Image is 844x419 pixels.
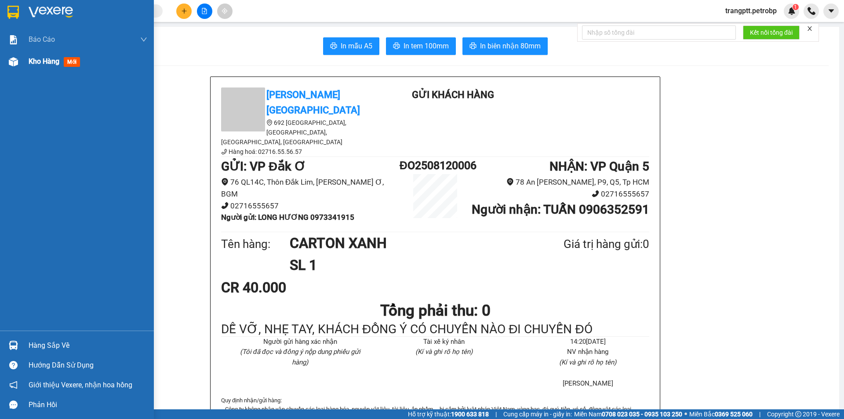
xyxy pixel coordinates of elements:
b: NHẬN : VP Quận 5 [549,159,649,174]
span: Kho hàng [29,57,59,66]
span: Nhận: [69,8,90,18]
h1: SL 1 [290,254,521,276]
sup: 1 [793,4,799,10]
button: plus [176,4,192,19]
span: trangptt.petrobp [718,5,784,16]
span: environment [221,178,229,186]
div: Tên hàng: [221,235,290,253]
li: Người gửi hàng xác nhận [239,337,361,347]
img: logo-vxr [7,6,19,19]
span: Kết nối tổng đài [750,28,793,37]
span: printer [330,42,337,51]
span: In biên nhận 80mm [480,40,541,51]
li: 76 QL14C, Thôn Đắk Lim, [PERSON_NAME] Ơ, BGM [221,176,400,200]
li: Tài xế ký nhân [382,337,505,347]
span: copyright [795,411,801,417]
p: _ Công ty không nhận vận chuyển các loại hàng hóa, nguyên vật liệu, tài liệu, ấn phẩm ... bị cấm ... [221,405,649,414]
h1: CARTON XANH [290,232,521,254]
b: Gửi khách hàng [412,89,494,100]
span: down [140,36,147,43]
span: | [759,409,760,419]
span: Giới thiệu Vexere, nhận hoa hồng [29,379,132,390]
img: phone-icon [808,7,815,15]
span: environment [506,178,514,186]
button: printerIn mẫu A5 [323,37,379,55]
h1: ĐO2508120006 [400,157,471,174]
button: printerIn biên nhận 80mm [462,37,548,55]
div: LONG HƯƠNG [7,29,62,50]
button: printerIn tem 100mm [386,37,456,55]
span: printer [469,42,477,51]
div: Hướng dẫn sử dụng [29,359,147,372]
button: Kết nối tổng đài [743,26,800,40]
li: 78 An [PERSON_NAME], P9, Q5, Tp HCM [471,176,649,188]
span: caret-down [827,7,835,15]
li: Hàng hoá: 02716.55.56.57 [221,147,379,157]
span: Cung cấp máy in - giấy in: [503,409,572,419]
span: Miền Nam [574,409,682,419]
img: warehouse-icon [9,341,18,350]
b: GỬI : VP Đắk Ơ [221,159,306,174]
strong: 0708 023 035 - 0935 103 250 [602,411,682,418]
li: 02716555657 [221,200,400,212]
img: solution-icon [9,35,18,44]
span: aim [222,8,228,14]
span: phone [221,202,229,209]
b: Người gửi : LONG HƯƠNG 0973341915 [221,213,354,222]
span: 1 [794,4,797,10]
b: [PERSON_NAME][GEOGRAPHIC_DATA] [266,89,360,116]
li: 692 [GEOGRAPHIC_DATA], [GEOGRAPHIC_DATA], [GEOGRAPHIC_DATA], [GEOGRAPHIC_DATA] [221,118,379,147]
button: file-add [197,4,212,19]
i: (Kí và ghi rõ họ tên) [415,348,473,356]
span: message [9,401,18,409]
span: environment [266,120,273,126]
img: warehouse-icon [9,57,18,66]
span: In mẫu A5 [341,40,372,51]
span: | [495,409,497,419]
li: 14:20[DATE] [527,337,649,347]
span: printer [393,42,400,51]
img: icon-new-feature [788,7,796,15]
div: TUẤN [69,29,128,39]
button: aim [217,4,233,19]
span: close [807,26,813,32]
div: Hàng sắp về [29,339,147,352]
i: (Tôi đã đọc và đồng ý nộp dung phiếu gửi hàng) [240,348,360,366]
span: notification [9,381,18,389]
span: phone [221,149,227,155]
div: DỄ VỠ, NHẸ TAY, KHÁCH ĐỒNG Ý CÓ CHUYẾN NÀO ĐI CHUYẾN ĐÓ [221,323,649,336]
span: In tem 100mm [404,40,449,51]
li: NV nhận hàng [527,347,649,357]
div: Phản hồi [29,398,147,412]
span: question-circle [9,361,18,369]
span: Miền Bắc [689,409,753,419]
button: caret-down [823,4,839,19]
span: phone [592,190,599,197]
h1: Tổng phải thu: 0 [221,299,649,323]
i: (Kí và ghi rõ họ tên) [559,358,616,366]
span: plus [181,8,187,14]
b: Người nhận : TUẤN 0906352591 [472,202,649,217]
li: [PERSON_NAME] [527,379,649,389]
div: VP Quận 5 [69,7,128,29]
li: 02716555657 [471,188,649,200]
span: Hỗ trợ kỹ thuật: [408,409,489,419]
input: Nhập số tổng đài [582,26,736,40]
span: file-add [201,8,207,14]
strong: 0369 525 060 [715,411,753,418]
span: ⚪️ [684,412,687,416]
span: Gửi: [7,8,21,18]
div: VP Đắk Ơ [7,7,62,29]
div: Giá trị hàng gửi: 0 [521,235,649,253]
strong: 1900 633 818 [451,411,489,418]
span: Báo cáo [29,34,55,45]
div: CR 40.000 [221,277,362,299]
span: mới [64,57,80,67]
